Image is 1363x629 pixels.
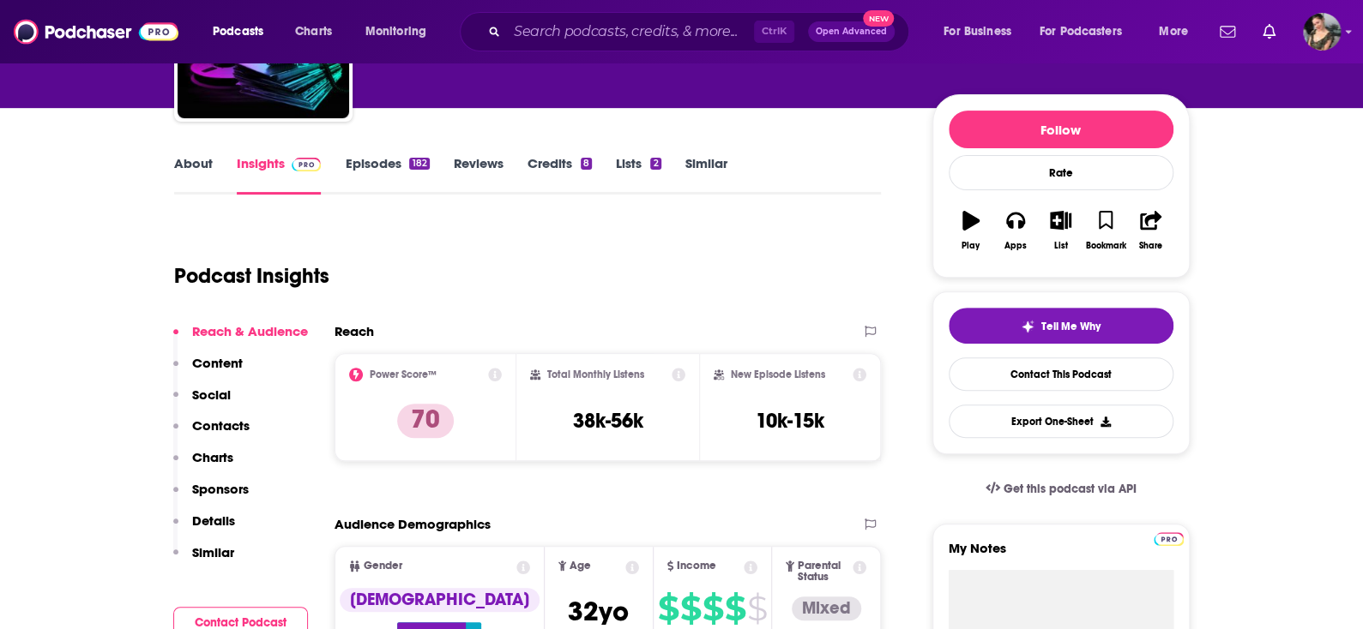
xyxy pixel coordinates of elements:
h2: Total Monthly Listens [547,368,644,380]
img: Podchaser Pro [1154,532,1184,546]
button: tell me why sparkleTell Me Why [949,308,1173,344]
button: Sponsors [173,481,249,512]
button: Show profile menu [1303,13,1341,51]
input: Search podcasts, credits, & more... [507,18,754,45]
a: Contact This Podcast [949,357,1173,391]
div: Play [962,241,980,251]
a: Episodes182 [345,155,429,195]
div: 2 [650,158,660,170]
span: Ctrl K [754,21,794,43]
button: Open AdvancedNew [808,21,895,42]
button: Content [173,355,243,386]
img: Podchaser - Follow, Share and Rate Podcasts [14,15,178,48]
span: Parental Status [798,560,850,583]
h3: 38k-56k [572,408,642,434]
button: Share [1128,200,1173,261]
a: Get this podcast via API [972,468,1150,510]
div: Search podcasts, credits, & more... [476,12,926,51]
span: For Business [944,20,1011,44]
button: Reach & Audience [173,323,308,355]
a: Show notifications dropdown [1213,17,1242,46]
p: Contacts [192,417,250,434]
span: Open Advanced [816,27,887,36]
a: Pro website [1154,530,1184,546]
div: Mixed [792,596,861,620]
span: Income [677,560,716,572]
button: Play [949,200,993,261]
button: List [1038,200,1083,261]
p: 70 [397,404,454,438]
span: Gender [364,560,402,572]
a: Show notifications dropdown [1256,17,1282,46]
div: 8 [581,158,592,170]
a: Lists2 [616,155,660,195]
p: Content [192,355,243,371]
button: open menu [932,18,1033,45]
img: Podchaser Pro [292,158,322,171]
button: open menu [201,18,286,45]
button: open menu [353,18,449,45]
span: $ [725,595,745,622]
h3: 10k-15k [756,408,824,434]
button: Follow [949,111,1173,148]
button: Bookmark [1083,200,1128,261]
h2: New Episode Listens [731,368,825,380]
button: open menu [1028,18,1147,45]
span: 32 yo [568,595,629,628]
span: For Podcasters [1040,20,1122,44]
a: Charts [284,18,342,45]
h1: Podcast Insights [174,263,329,289]
div: Share [1139,241,1162,251]
span: Age [570,560,591,572]
div: List [1054,241,1068,251]
span: Monitoring [365,20,426,44]
a: InsightsPodchaser Pro [237,155,322,195]
button: Social [173,386,231,418]
div: Bookmark [1085,241,1125,251]
div: Rate [949,155,1173,190]
h2: Reach [335,323,374,339]
p: Social [192,386,231,403]
span: More [1159,20,1188,44]
span: Logged in as Flossie22 [1303,13,1341,51]
span: Podcasts [213,20,263,44]
a: About [174,155,213,195]
span: Get this podcast via API [1003,482,1136,496]
p: Similar [192,544,234,560]
div: Apps [1004,241,1027,251]
a: Reviews [454,155,504,195]
img: User Profile [1303,13,1341,51]
span: $ [747,595,767,622]
p: Charts [192,449,233,465]
div: 182 [409,158,429,170]
button: Apps [993,200,1038,261]
button: Contacts [173,417,250,449]
button: Similar [173,544,234,576]
a: Credits8 [528,155,592,195]
div: [DEMOGRAPHIC_DATA] [340,588,540,612]
span: $ [680,595,701,622]
a: Similar [685,155,727,195]
h2: Power Score™ [370,368,437,380]
span: Charts [295,20,332,44]
label: My Notes [949,540,1173,570]
span: Tell Me Why [1041,320,1101,333]
span: $ [658,595,678,622]
button: Export One-Sheet [949,404,1173,438]
button: Details [173,512,235,544]
h2: Audience Demographics [335,516,491,532]
p: Reach & Audience [192,323,308,339]
p: Sponsors [192,481,249,497]
img: tell me why sparkle [1021,320,1034,333]
button: open menu [1147,18,1209,45]
span: $ [703,595,723,622]
button: Charts [173,449,233,481]
p: Details [192,512,235,529]
span: New [863,10,894,27]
